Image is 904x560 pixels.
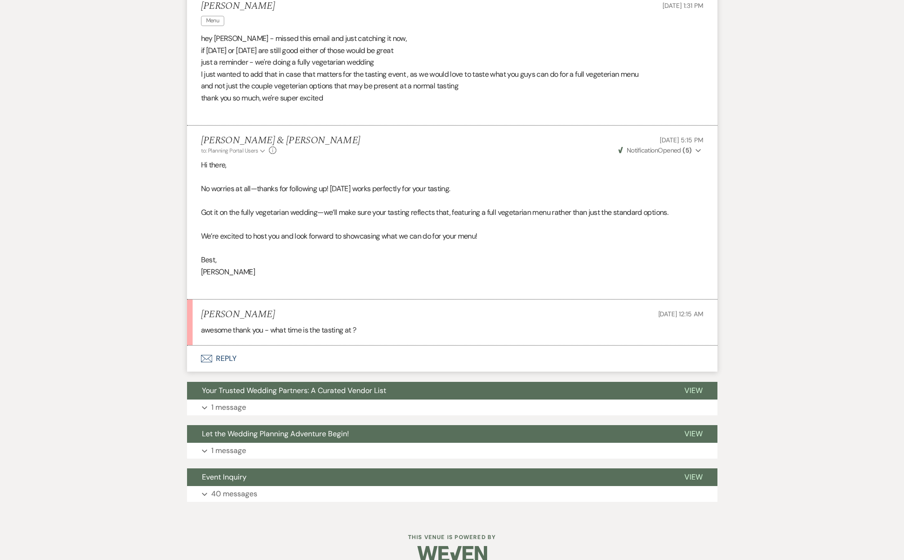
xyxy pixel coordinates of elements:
span: Event Inquiry [202,472,247,482]
span: View [684,386,703,395]
span: Notification [627,146,658,154]
button: to: Planning Portal Users [201,147,267,155]
span: Your Trusted Wedding Partners: A Curated Vendor List [202,386,386,395]
span: Hi there, [201,160,227,170]
button: NotificationOpened (5) [617,146,703,155]
p: I just wanted to add that in case that matters for the tasting event , as we would love to taste ... [201,68,703,80]
p: and not just the couple vegeterian options that may be present at a normal tasting [201,80,703,92]
span: Opened [618,146,692,154]
button: Event Inquiry [187,468,670,486]
h5: [PERSON_NAME] [201,309,275,320]
button: 40 messages [187,486,717,502]
p: 1 message [211,401,246,413]
span: Got it on the fully vegetarian wedding—we’ll make sure your tasting reflects that, featuring a fu... [201,207,668,217]
p: 40 messages [211,488,257,500]
span: View [684,429,703,439]
button: View [670,382,717,400]
p: hey [PERSON_NAME] - missed this email and just catching it now, [201,33,703,45]
span: [DATE] 12:15 AM [658,310,703,318]
span: to: Planning Portal Users [201,147,258,154]
button: View [670,425,717,443]
span: Best, [201,255,217,265]
span: View [684,472,703,482]
span: We’re excited to host you and look forward to showcasing what we can do for your menu! [201,231,477,241]
button: Let the Wedding Planning Adventure Begin! [187,425,670,443]
button: 1 message [187,443,717,459]
span: [PERSON_NAME] [201,267,255,277]
span: [DATE] 5:15 PM [660,136,703,144]
button: 1 message [187,400,717,415]
p: 1 message [211,445,246,457]
strong: ( 5 ) [683,146,691,154]
button: Your Trusted Wedding Partners: A Curated Vendor List [187,382,670,400]
h5: [PERSON_NAME] & [PERSON_NAME] [201,135,361,147]
p: awesome thank you - what time is the tasting at ? [201,324,703,336]
p: just a reminder - we're doing a fully vegetarian wedding [201,56,703,68]
button: View [670,468,717,486]
p: thank you so much, we're super excited [201,92,703,104]
button: Reply [187,346,717,372]
span: [DATE] 1:31 PM [663,1,703,10]
span: Menu [201,16,224,26]
h5: [PERSON_NAME] [201,0,275,12]
span: Let the Wedding Planning Adventure Begin! [202,429,349,439]
p: if [DATE] or [DATE] are still good either of those would be great [201,45,703,57]
span: No worries at all—thanks for following up! [DATE] works perfectly for your tasting. [201,184,450,193]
